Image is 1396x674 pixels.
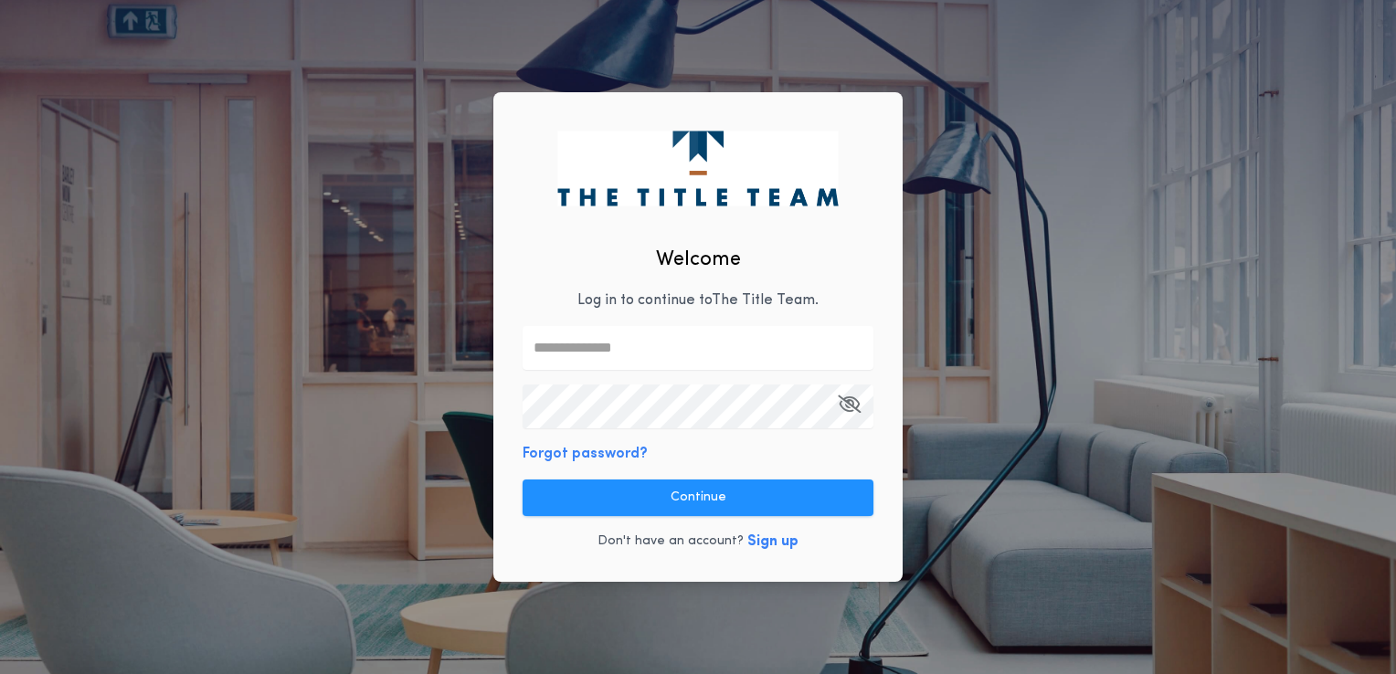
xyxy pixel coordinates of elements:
[557,131,838,205] img: logo
[656,245,741,275] h2: Welcome
[523,443,648,465] button: Forgot password?
[577,290,819,311] p: Log in to continue to The Title Team .
[747,531,798,553] button: Sign up
[523,479,873,516] button: Continue
[598,532,744,551] p: Don't have an account?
